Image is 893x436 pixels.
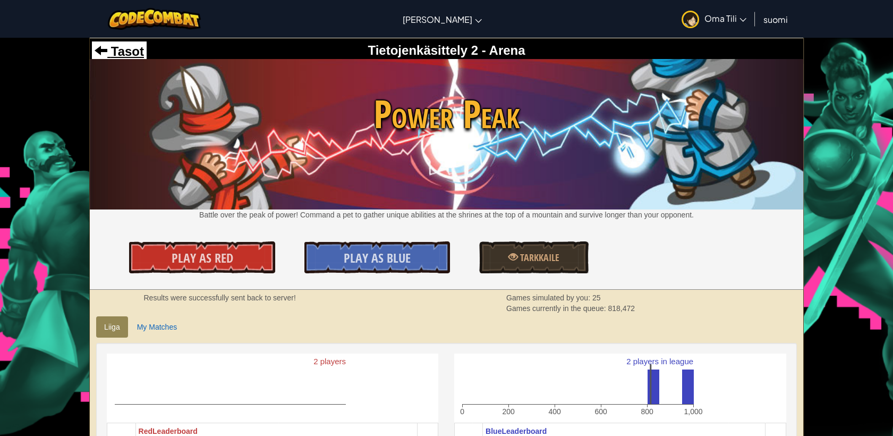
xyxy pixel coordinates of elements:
[682,11,699,28] img: avatar
[627,357,694,366] text: 2 players in league
[152,427,198,435] span: Leaderboard
[506,304,608,313] span: Games currently in the queue:
[107,44,144,58] span: Tasot
[461,407,465,416] text: 0
[506,294,592,302] span: Games simulated by you:
[486,427,501,435] span: Blue
[592,294,601,302] span: 25
[95,44,144,58] a: Tasot
[96,316,128,338] a: Liiga
[313,357,346,366] text: 2 players
[397,5,487,33] a: [PERSON_NAME]
[90,209,803,220] p: Battle over the peak of power! Command a pet to gather unique abilities at the shrines at the top...
[143,294,295,302] strong: Results were successfully sent back to server!
[129,316,185,338] a: My Matches
[503,407,515,416] text: 200
[344,249,411,266] span: Play As Blue
[684,407,703,416] text: 1,000
[403,14,472,25] span: [PERSON_NAME]
[758,5,793,33] a: suomi
[608,304,635,313] span: 818,472
[595,407,608,416] text: 600
[90,59,803,209] img: Power Peak
[676,2,752,36] a: Oma Tili
[478,43,525,57] span: - Arena
[704,13,746,24] span: Oma Tili
[368,43,478,57] span: Tietojenkäsittely 2
[763,14,788,25] span: suomi
[90,87,803,141] span: Power Peak
[172,249,233,266] span: Play As Red
[549,407,562,416] text: 400
[139,427,152,435] span: Red
[108,8,201,30] img: CodeCombat logo
[518,251,559,264] span: Tarkkaile
[479,241,589,273] a: Tarkkaile
[501,427,547,435] span: Leaderboard
[641,407,654,416] text: 800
